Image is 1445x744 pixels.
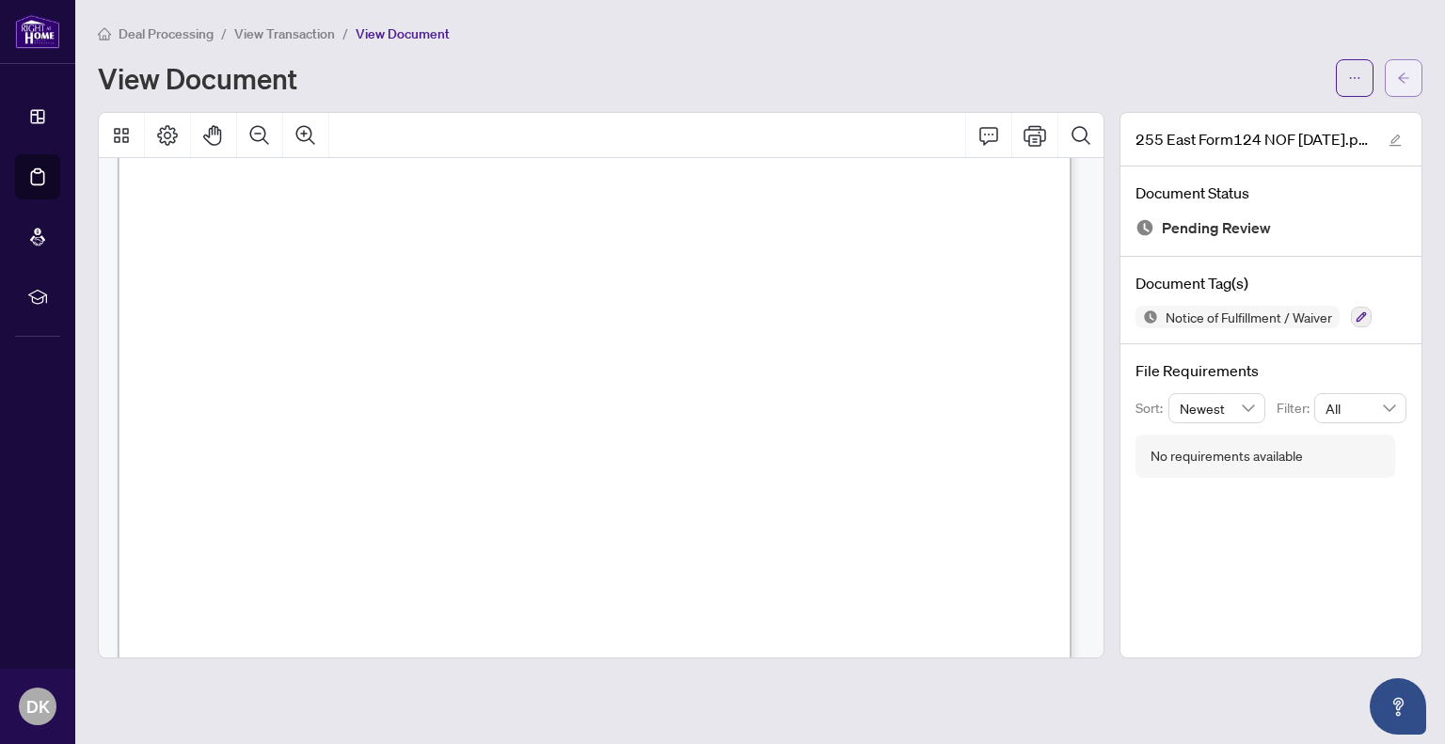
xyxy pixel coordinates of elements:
[1135,218,1154,237] img: Document Status
[1135,128,1371,150] span: 255 East Form124 NOF [DATE].pdf
[1158,310,1340,324] span: Notice of Fulfillment / Waiver
[234,25,335,42] span: View Transaction
[1348,71,1361,85] span: ellipsis
[1135,306,1158,328] img: Status Icon
[15,14,60,49] img: logo
[98,63,297,93] h1: View Document
[1162,215,1271,241] span: Pending Review
[342,23,348,44] li: /
[221,23,227,44] li: /
[1389,134,1402,147] span: edit
[1326,394,1395,422] span: All
[1277,398,1314,419] p: Filter:
[1135,398,1168,419] p: Sort:
[1370,678,1426,735] button: Open asap
[119,25,214,42] span: Deal Processing
[1397,71,1410,85] span: arrow-left
[1135,359,1406,382] h4: File Requirements
[26,693,50,720] span: DK
[1151,446,1303,467] div: No requirements available
[1135,182,1406,204] h4: Document Status
[1180,394,1255,422] span: Newest
[98,27,111,40] span: home
[356,25,450,42] span: View Document
[1135,272,1406,294] h4: Document Tag(s)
